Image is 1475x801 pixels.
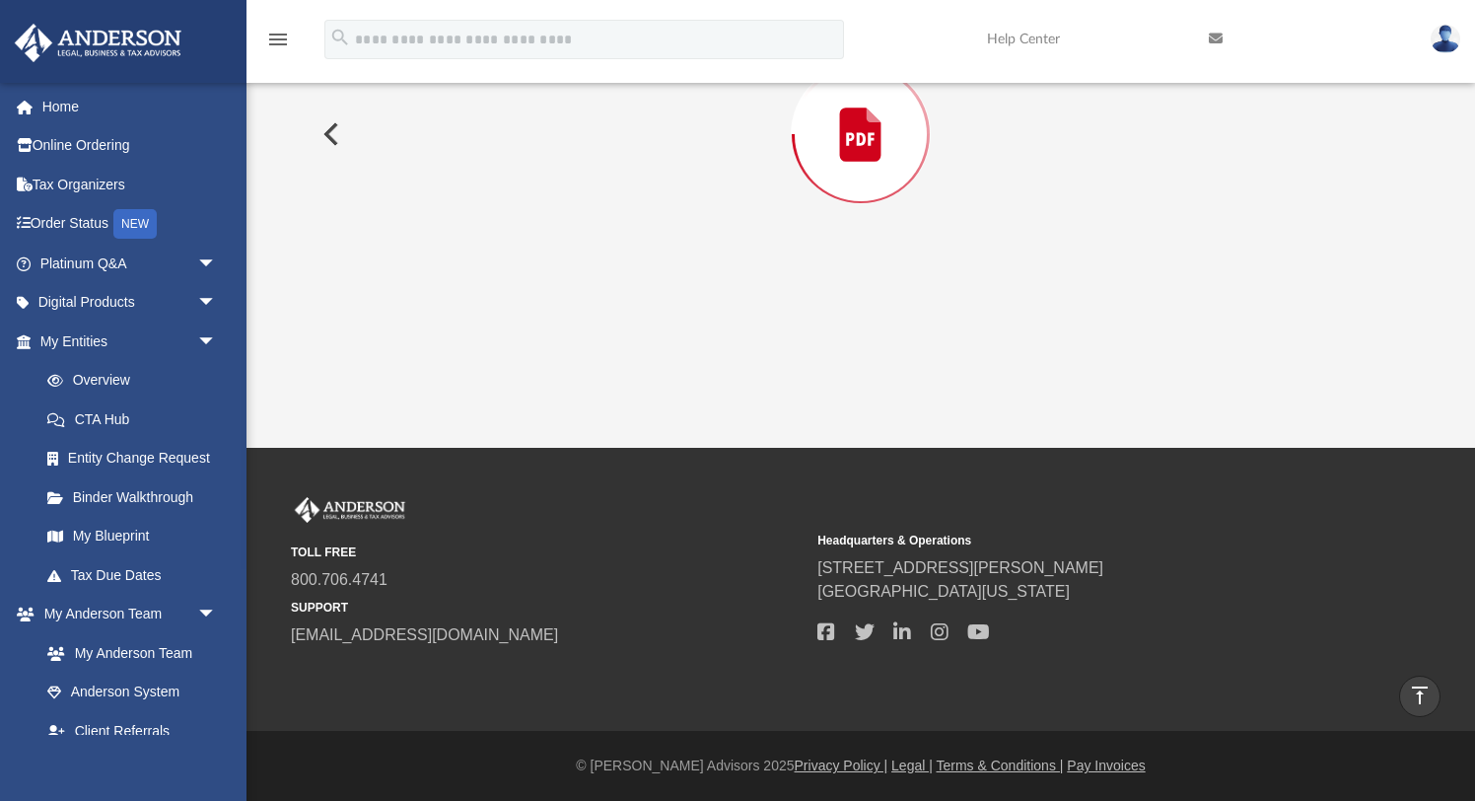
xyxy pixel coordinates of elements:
[291,497,409,523] img: Anderson Advisors Platinum Portal
[9,24,187,62] img: Anderson Advisors Platinum Portal
[937,758,1064,773] a: Terms & Conditions |
[891,758,933,773] a: Legal |
[291,599,804,617] small: SUPPORT
[28,439,246,478] a: Entity Change Request
[795,758,888,773] a: Privacy Policy |
[14,126,246,166] a: Online Ordering
[817,532,1330,549] small: Headquarters & Operations
[291,544,804,561] small: TOLL FREE
[113,209,157,239] div: NEW
[197,283,237,324] span: arrow_drop_down
[1067,758,1145,773] a: Pay Invoices
[817,583,1070,600] a: [GEOGRAPHIC_DATA][US_STATE]
[266,28,290,51] i: menu
[28,555,246,595] a: Tax Due Dates
[197,322,237,362] span: arrow_drop_down
[14,595,237,634] a: My Anderson Teamarrow_drop_down
[1399,676,1440,717] a: vertical_align_top
[266,37,290,51] a: menu
[197,595,237,635] span: arrow_drop_down
[28,673,237,712] a: Anderson System
[14,244,246,283] a: Platinum Q&Aarrow_drop_down
[14,204,246,245] a: Order StatusNEW
[329,27,351,48] i: search
[14,165,246,204] a: Tax Organizers
[817,559,1103,576] a: [STREET_ADDRESS][PERSON_NAME]
[28,517,237,556] a: My Blueprint
[1408,684,1432,707] i: vertical_align_top
[28,361,246,400] a: Overview
[28,477,246,517] a: Binder Walkthrough
[308,107,351,162] button: Previous File
[28,711,237,751] a: Client Referrals
[14,283,246,323] a: Digital Productsarrow_drop_down
[28,400,246,439] a: CTA Hub
[1431,25,1460,53] img: User Pic
[14,87,246,126] a: Home
[14,322,246,361] a: My Entitiesarrow_drop_down
[197,244,237,284] span: arrow_drop_down
[28,633,227,673] a: My Anderson Team
[291,626,558,643] a: [EMAIL_ADDRESS][DOMAIN_NAME]
[291,571,387,588] a: 800.706.4741
[246,756,1475,776] div: © [PERSON_NAME] Advisors 2025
